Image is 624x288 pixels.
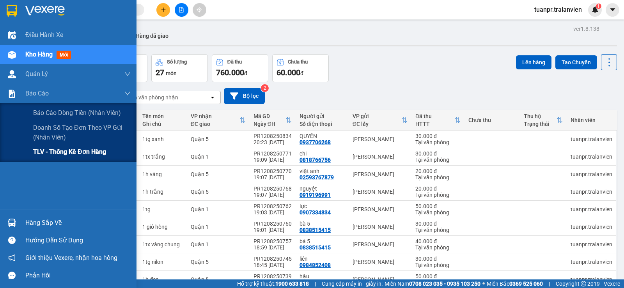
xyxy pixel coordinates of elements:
[8,90,16,98] img: solution-icon
[253,244,292,251] div: 18:59 [DATE]
[415,168,461,174] div: 20.000 đ
[528,5,588,14] span: tuanpr.tralanvien
[253,174,292,180] div: 19:07 [DATE]
[142,121,183,127] div: Ghi chú
[253,273,292,279] div: PR1208250739
[581,281,586,286] span: copyright
[124,94,178,101] div: Chọn văn phòng nhận
[253,262,292,268] div: 18:45 [DATE]
[253,227,292,233] div: 19:01 [DATE]
[353,241,408,247] div: [PERSON_NAME]
[571,117,612,123] div: Nhân viên
[253,203,292,209] div: PR1208250762
[156,68,164,77] span: 27
[253,192,292,198] div: 19:07 [DATE]
[156,3,170,17] button: plus
[272,54,329,82] button: Chưa thu60.000đ
[191,206,246,212] div: Quận 1
[191,154,246,160] div: Quận 1
[8,219,16,227] img: warehouse-icon
[8,237,16,244] span: question-circle
[571,189,612,195] div: tuanpr.tralanvien
[8,70,16,78] img: warehouse-icon
[7,5,17,17] img: logo-vxr
[129,27,175,45] button: Hàng đã giao
[415,221,461,227] div: 30.000 đ
[288,59,308,65] div: Chưa thu
[300,221,345,227] div: bà 5
[415,209,461,216] div: Tại văn phòng
[8,51,16,59] img: warehouse-icon
[300,238,345,244] div: bà 5
[253,209,292,216] div: 19:03 [DATE]
[25,235,131,246] div: Hướng dẫn sử dụng
[415,133,461,139] div: 30.000 đ
[300,139,331,145] div: 0937706268
[415,256,461,262] div: 30.000 đ
[415,244,461,251] div: Tại văn phòng
[191,136,246,142] div: Quận 5
[191,241,246,247] div: Quận 1
[353,259,408,265] div: [PERSON_NAME]
[142,189,183,195] div: 1h trắng
[516,55,551,69] button: Lên hàng
[191,276,246,283] div: Quận 5
[520,110,567,131] th: Toggle SortBy
[25,217,131,229] div: Hàng sắp về
[25,253,117,263] span: Giới thiệu Vexere, nhận hoa hồng
[300,186,345,192] div: nguyệt
[253,279,292,286] div: 18:42 [DATE]
[142,154,183,160] div: 1tx trắng
[571,171,612,177] div: tuanpr.tralanvien
[415,203,461,209] div: 50.000 đ
[353,206,408,212] div: [PERSON_NAME]
[25,51,53,58] span: Kho hàng
[415,174,461,180] div: Tại văn phòng
[253,121,285,127] div: Ngày ĐH
[482,282,485,285] span: ⚪️
[524,113,557,119] div: Thu hộ
[300,150,345,157] div: chi
[142,113,183,119] div: Tên món
[300,70,303,76] span: đ
[415,139,461,145] div: Tại văn phòng
[571,136,612,142] div: tuanpr.tralanvien
[415,238,461,244] div: 40.000 đ
[193,3,206,17] button: aim
[349,110,411,131] th: Toggle SortBy
[191,121,239,127] div: ĐC giao
[571,224,612,230] div: tuanpr.tralanvien
[353,276,408,283] div: [PERSON_NAME]
[606,3,619,17] button: caret-down
[151,54,208,82] button: Số lượng27món
[253,150,292,157] div: PR1208250771
[187,110,250,131] th: Toggle SortBy
[609,6,616,13] span: caret-down
[212,54,268,82] button: Đã thu760.000đ
[571,206,612,212] div: tuanpr.tralanvien
[415,157,461,163] div: Tại văn phòng
[57,51,71,59] span: mới
[275,281,309,287] strong: 1900 633 818
[353,113,401,119] div: VP gửi
[300,121,345,127] div: Số điện thoại
[300,192,331,198] div: 0919196991
[209,94,216,101] svg: open
[244,70,247,76] span: đ
[175,3,188,17] button: file-add
[315,279,316,288] span: |
[592,6,599,13] img: icon-new-feature
[300,203,345,209] div: lực
[142,241,183,247] div: 1tx vàng chung
[411,110,464,131] th: Toggle SortBy
[253,133,292,139] div: PR1208250834
[142,171,183,177] div: 1h vàng
[300,133,345,139] div: QUYÊN
[253,113,285,119] div: Mã GD
[415,227,461,233] div: Tại văn phòng
[353,121,401,127] div: ĐC lấy
[353,224,408,230] div: [PERSON_NAME]
[300,273,345,279] div: hậu
[415,279,461,286] div: Tại văn phòng
[142,224,183,230] div: 1 giỏ hồng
